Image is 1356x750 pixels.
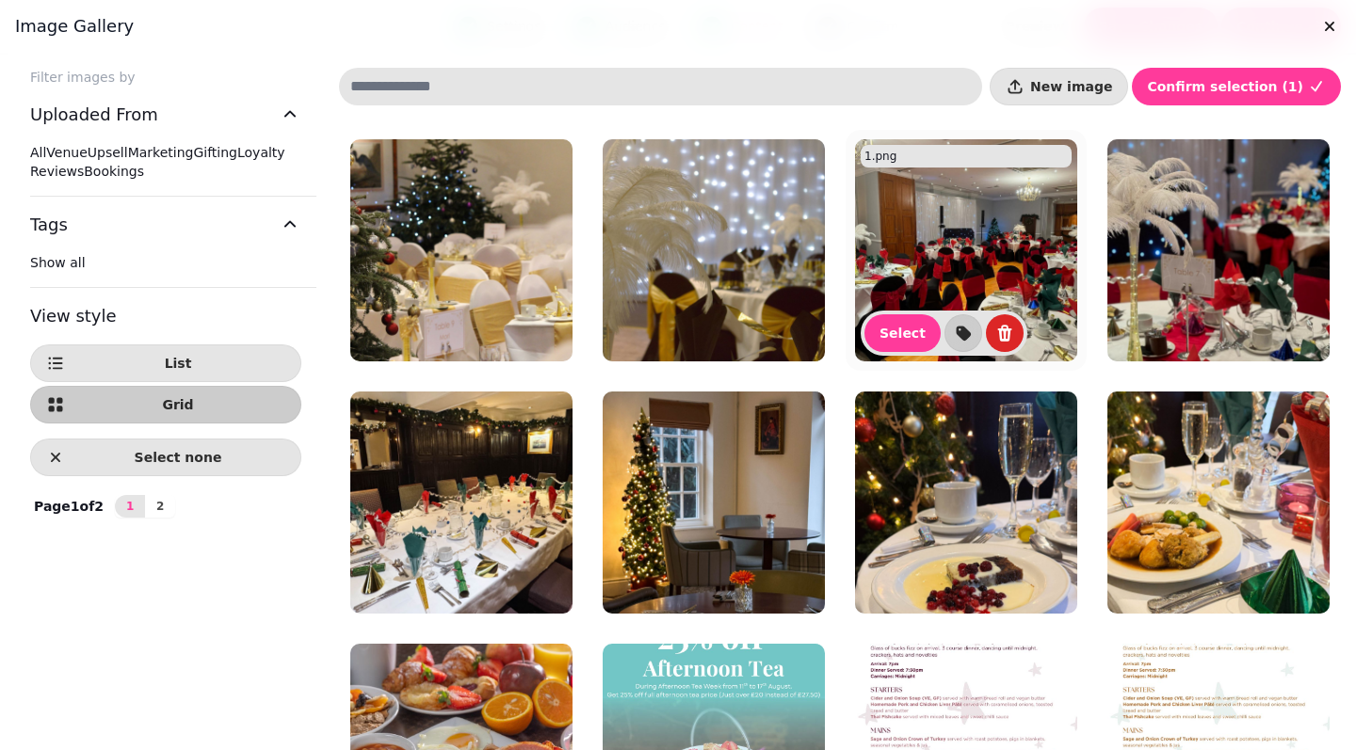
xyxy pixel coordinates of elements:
span: Grid [71,398,285,411]
button: delete [986,314,1024,352]
img: 4.png [603,139,825,361]
h3: View style [30,303,301,329]
button: 1 [115,495,145,518]
nav: Pagination [115,495,175,518]
button: Uploaded From [30,87,301,143]
div: Uploaded From [30,143,301,196]
span: Gifting [193,145,237,160]
span: Show all [30,255,86,270]
p: 1.png [864,149,896,164]
span: Confirm selection ( 1 ) [1147,80,1303,93]
span: Bookings [84,164,144,179]
img: 2.png [1107,391,1330,614]
button: List [30,344,301,382]
span: Loyalty [237,145,285,160]
h3: Image gallery [15,15,1341,38]
span: All [30,145,46,160]
button: Confirm selection (1) [1132,68,1341,105]
button: Tags [30,197,301,253]
button: Grid [30,386,301,423]
span: 1 [122,501,137,512]
button: Select none [30,439,301,476]
span: Venue [46,145,87,160]
label: Filter images by [15,68,316,87]
button: New image [990,68,1128,105]
span: List [71,357,285,370]
span: Upsell [88,145,128,160]
img: 4.png [603,391,825,614]
img: 2.png [1107,139,1330,361]
img: 3.png [350,139,573,361]
span: 2 [153,501,168,512]
span: Select [880,327,926,340]
img: 1.png [855,139,1077,361]
p: Page 1 of 2 [26,497,111,516]
button: Select [864,314,941,352]
span: New image [1030,80,1112,93]
button: 2 [145,495,175,518]
div: Tags [30,253,301,287]
img: 1.png [855,391,1077,614]
span: Select none [71,451,285,464]
span: Marketing [128,145,194,160]
img: 3.png [350,391,573,614]
span: Reviews [30,164,84,179]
